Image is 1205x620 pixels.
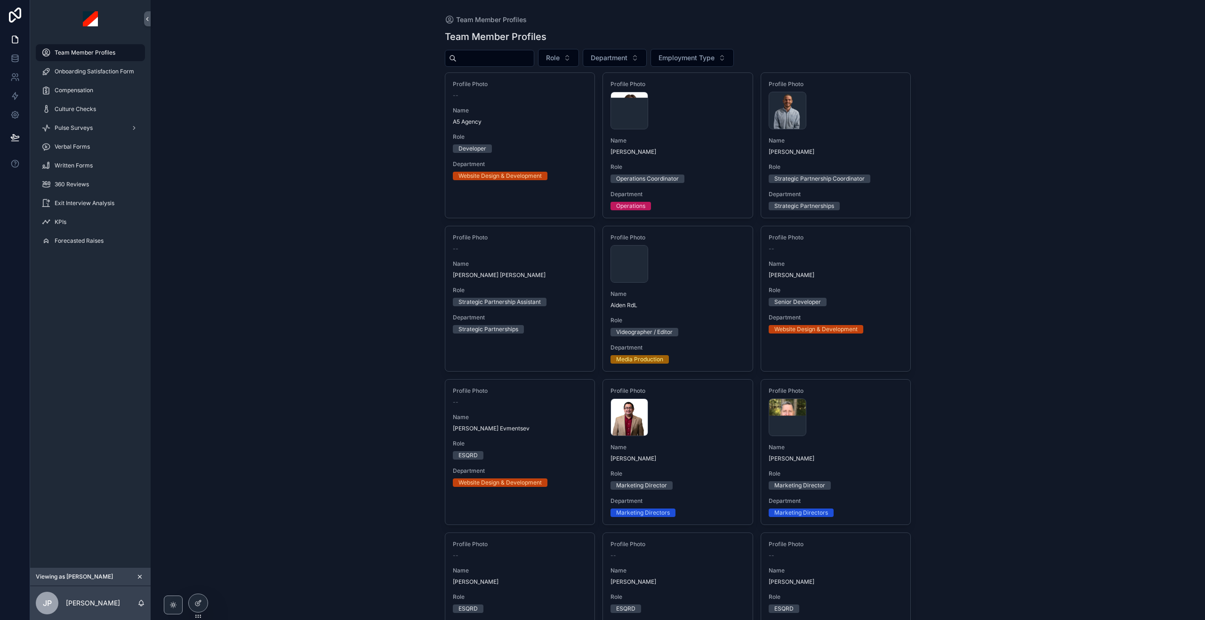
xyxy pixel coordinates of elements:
span: Written Forms [55,162,93,169]
span: Role [611,317,745,324]
span: Role [769,286,903,294]
span: Name [611,567,745,574]
div: Strategic Partnerships [774,202,834,210]
span: Profile Photo [611,80,745,88]
a: Profile Photo--Name[PERSON_NAME] [PERSON_NAME]RoleStrategic Partnership AssistantDepartmentStrate... [445,226,595,372]
div: Videographer / Editor [616,328,673,336]
button: Select Button [651,49,734,67]
span: Role [769,470,903,477]
a: Exit Interview Analysis [36,195,145,212]
div: ESQRD [774,604,794,613]
span: Name [769,137,903,144]
span: Department [611,497,745,505]
span: Profile Photo [769,80,903,88]
span: [PERSON_NAME] Evmentsev [453,425,587,432]
span: Profile Photo [453,541,587,548]
div: Media Production [616,355,663,364]
span: Profile Photo [769,541,903,548]
span: -- [769,552,774,559]
span: Name [611,137,745,144]
span: Aiden RdL [611,302,745,309]
span: -- [611,552,616,559]
span: Name [453,260,587,268]
span: Profile Photo [453,80,587,88]
span: Name [769,444,903,451]
a: Forecasted Raises [36,232,145,249]
button: Select Button [538,49,579,67]
span: Name [453,413,587,421]
span: Compensation [55,87,93,94]
a: Profile PhotoName[PERSON_NAME]RoleMarketing DirectorDepartmentMarketing Directors [761,379,911,525]
span: Profile Photo [453,234,587,241]
span: Department [769,314,903,321]
span: [PERSON_NAME] [611,148,745,156]
span: Department [769,191,903,198]
div: scrollable content [30,38,151,262]
span: Profile Photo [453,387,587,395]
span: Name [453,567,587,574]
span: Role [453,440,587,447]
span: Role [453,593,587,601]
span: Department [769,497,903,505]
span: Exit Interview Analysis [55,199,114,207]
span: [PERSON_NAME] [611,455,745,462]
span: Forecasted Raises [55,237,104,245]
a: Profile Photo--Name[PERSON_NAME]RoleSenior DeveloperDepartmentWebsite Design & Development [761,226,911,372]
a: Verbal Forms [36,138,145,155]
a: Profile Photo--NameA5 AgencyRoleDeveloperDepartmentWebsite Design & Development [445,72,595,218]
span: Department [611,344,745,351]
span: Onboarding Satisfaction Form [55,68,134,75]
span: Name [453,107,587,114]
span: [PERSON_NAME] [769,455,903,462]
a: Pulse Surveys [36,119,145,136]
div: Website Design & Development [774,325,858,334]
span: Name [769,260,903,268]
span: Department [453,467,587,475]
span: Name [769,567,903,574]
span: Role [611,593,745,601]
div: Website Design & Development [458,478,542,487]
span: Department [453,160,587,168]
div: Senior Developer [774,298,821,306]
span: -- [453,398,458,406]
span: Profile Photo [611,541,745,548]
span: 360 Reviews [55,181,89,188]
a: 360 Reviews [36,176,145,193]
span: Employment Type [659,53,715,63]
div: Marketing Director [616,481,667,490]
a: Profile PhotoName[PERSON_NAME]RoleOperations CoordinatorDepartmentOperations [602,72,753,218]
a: Written Forms [36,157,145,174]
a: Profile PhotoName[PERSON_NAME]RoleMarketing DirectorDepartmentMarketing Directors [602,379,753,525]
div: Strategic Partnership Assistant [458,298,541,306]
span: Department [453,314,587,321]
a: KPIs [36,214,145,231]
span: [PERSON_NAME] [PERSON_NAME] [453,271,587,279]
span: -- [769,245,774,253]
span: A5 Agency [453,118,587,126]
img: App logo [83,11,98,26]
span: Department [611,191,745,198]
span: Team Member Profiles [55,49,115,56]
div: Strategic Partnership Coordinator [774,175,865,183]
div: Developer [458,144,486,153]
span: [PERSON_NAME] [769,578,903,586]
span: Verbal Forms [55,143,90,151]
div: Strategic Partnerships [458,325,518,334]
span: Profile Photo [769,234,903,241]
div: Marketing Director [774,481,825,490]
div: Operations [616,202,645,210]
a: Profile PhotoNameAiden RdLRoleVideographer / EditorDepartmentMedia Production [602,226,753,372]
a: Compensation [36,82,145,99]
a: Culture Checks [36,101,145,118]
span: Pulse Surveys [55,124,93,132]
span: Role [611,470,745,477]
div: Marketing Directors [616,509,670,517]
span: Viewing as [PERSON_NAME] [36,573,113,580]
span: Role [769,593,903,601]
div: Operations Coordinator [616,175,679,183]
a: Profile Photo--Name[PERSON_NAME] EvmentsevRoleESQRDDepartmentWebsite Design & Development [445,379,595,525]
span: Role [611,163,745,171]
span: [PERSON_NAME] [769,271,903,279]
span: JP [43,597,52,609]
span: Profile Photo [611,387,745,395]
